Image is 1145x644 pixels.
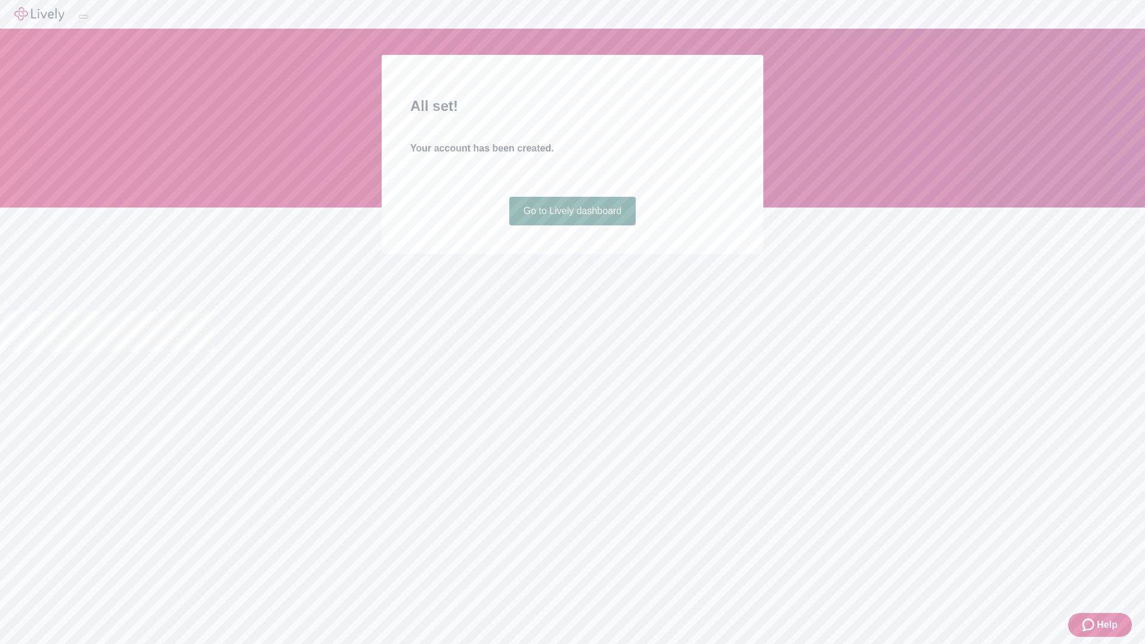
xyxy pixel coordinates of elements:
[1068,613,1132,637] button: Zendesk support iconHelp
[79,15,88,18] button: Log out
[410,141,735,156] h4: Your account has been created.
[14,7,64,21] img: Lively
[509,197,636,225] a: Go to Lively dashboard
[1082,618,1097,632] svg: Zendesk support icon
[410,95,735,117] h2: All set!
[1097,618,1118,632] span: Help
